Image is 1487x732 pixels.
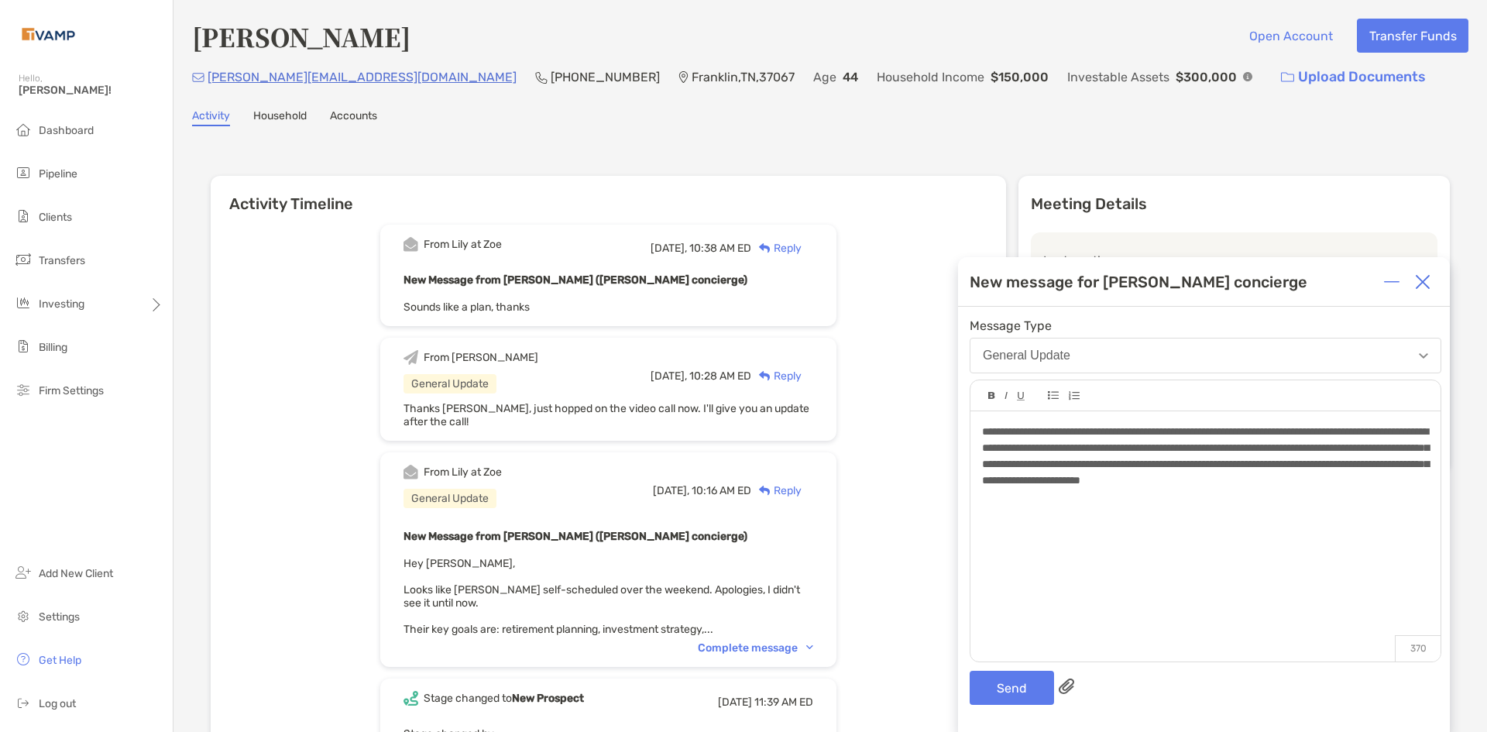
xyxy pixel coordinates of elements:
[208,67,517,87] p: [PERSON_NAME][EMAIL_ADDRESS][DOMAIN_NAME]
[718,696,752,709] span: [DATE]
[877,67,984,87] p: Household Income
[19,6,78,62] img: Zoe Logo
[192,109,230,126] a: Activity
[14,207,33,225] img: clients icon
[970,338,1441,373] button: General Update
[404,237,418,252] img: Event icon
[754,696,813,709] span: 11:39 AM ED
[424,466,502,479] div: From Lily at Zoe
[39,254,85,267] span: Transfers
[970,318,1441,333] span: Message Type
[192,73,204,82] img: Email Icon
[424,692,584,705] div: Stage changed to
[404,374,496,393] div: General Update
[404,530,747,543] b: New Message from [PERSON_NAME] ([PERSON_NAME] concierge)
[653,484,689,497] span: [DATE],
[39,341,67,354] span: Billing
[39,167,77,180] span: Pipeline
[14,294,33,312] img: investing icon
[192,19,410,54] h4: [PERSON_NAME]
[1048,391,1059,400] img: Editor control icon
[1395,635,1441,662] p: 370
[1068,391,1080,400] img: Editor control icon
[813,67,836,87] p: Age
[1031,194,1437,214] p: Meeting Details
[1271,60,1436,94] a: Upload Documents
[692,67,795,87] p: Franklin , TN , 37067
[535,71,548,84] img: Phone Icon
[751,368,802,384] div: Reply
[39,124,94,137] span: Dashboard
[404,691,418,706] img: Event icon
[1384,274,1399,290] img: Expand or collapse
[551,67,660,87] p: [PHONE_NUMBER]
[759,371,771,381] img: Reply icon
[211,176,1006,213] h6: Activity Timeline
[759,243,771,253] img: Reply icon
[1357,19,1468,53] button: Transfer Funds
[1176,67,1237,87] p: $300,000
[424,351,538,364] div: From [PERSON_NAME]
[1043,251,1425,270] p: Last meeting
[651,242,687,255] span: [DATE],
[1419,353,1428,359] img: Open dropdown arrow
[1415,274,1430,290] img: Close
[404,350,418,365] img: Event icon
[19,84,163,97] span: [PERSON_NAME]!
[14,563,33,582] img: add_new_client icon
[39,297,84,311] span: Investing
[970,671,1054,705] button: Send
[404,301,530,314] span: Sounds like a plan, thanks
[330,109,377,126] a: Accounts
[404,402,809,428] span: Thanks [PERSON_NAME], just hopped on the video call now. I'll give you an update after the call!
[751,240,802,256] div: Reply
[806,645,813,650] img: Chevron icon
[39,384,104,397] span: Firm Settings
[970,273,1307,291] div: New message for [PERSON_NAME] concierge
[843,67,858,87] p: 44
[1237,19,1344,53] button: Open Account
[404,557,800,636] span: Hey [PERSON_NAME], Looks like [PERSON_NAME] self-scheduled over the weekend. Apologies, I didn't ...
[651,369,687,383] span: [DATE],
[1004,392,1008,400] img: Editor control icon
[39,654,81,667] span: Get Help
[1067,67,1169,87] p: Investable Assets
[1243,72,1252,81] img: Info Icon
[253,109,307,126] a: Household
[751,483,802,499] div: Reply
[14,250,33,269] img: transfers icon
[39,610,80,624] span: Settings
[988,392,995,400] img: Editor control icon
[692,484,751,497] span: 10:16 AM ED
[698,641,813,655] div: Complete message
[14,693,33,712] img: logout icon
[39,567,113,580] span: Add New Client
[14,380,33,399] img: firm-settings icon
[404,465,418,479] img: Event icon
[14,120,33,139] img: dashboard icon
[1017,392,1025,400] img: Editor control icon
[14,607,33,625] img: settings icon
[1059,679,1074,694] img: paperclip attachments
[14,337,33,356] img: billing icon
[14,163,33,182] img: pipeline icon
[689,369,751,383] span: 10:28 AM ED
[1281,72,1294,83] img: button icon
[759,486,771,496] img: Reply icon
[678,71,689,84] img: Location Icon
[991,67,1049,87] p: $150,000
[983,349,1070,363] div: General Update
[14,650,33,668] img: get-help icon
[404,273,747,287] b: New Message from [PERSON_NAME] ([PERSON_NAME] concierge)
[512,692,584,705] b: New Prospect
[404,489,496,508] div: General Update
[424,238,502,251] div: From Lily at Zoe
[689,242,751,255] span: 10:38 AM ED
[39,697,76,710] span: Log out
[39,211,72,224] span: Clients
